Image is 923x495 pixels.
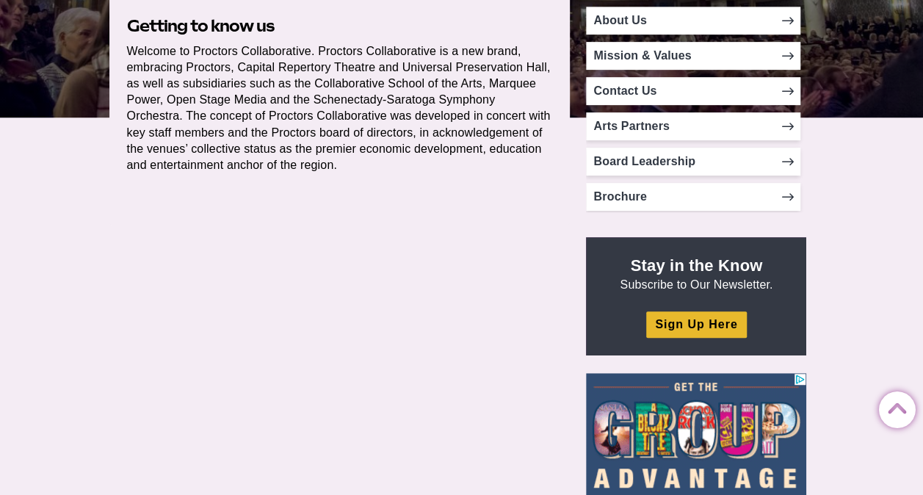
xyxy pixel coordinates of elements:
a: Contact Us [586,77,800,105]
a: About Us [586,7,800,35]
a: Sign Up Here [646,311,746,337]
strong: Stay in the Know [631,256,763,275]
a: Brochure [586,183,800,211]
a: Arts Partners [586,112,800,140]
strong: Getting to know us [127,16,274,35]
a: Mission & Values [586,42,800,70]
p: Subscribe to Our Newsletter. [604,255,789,293]
a: Board Leadership [586,148,800,176]
a: Back to Top [879,392,908,422]
p: Welcome to Proctors Collaborative. Proctors Collaborative is a new brand, embracing Proctors, Cap... [127,43,553,173]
